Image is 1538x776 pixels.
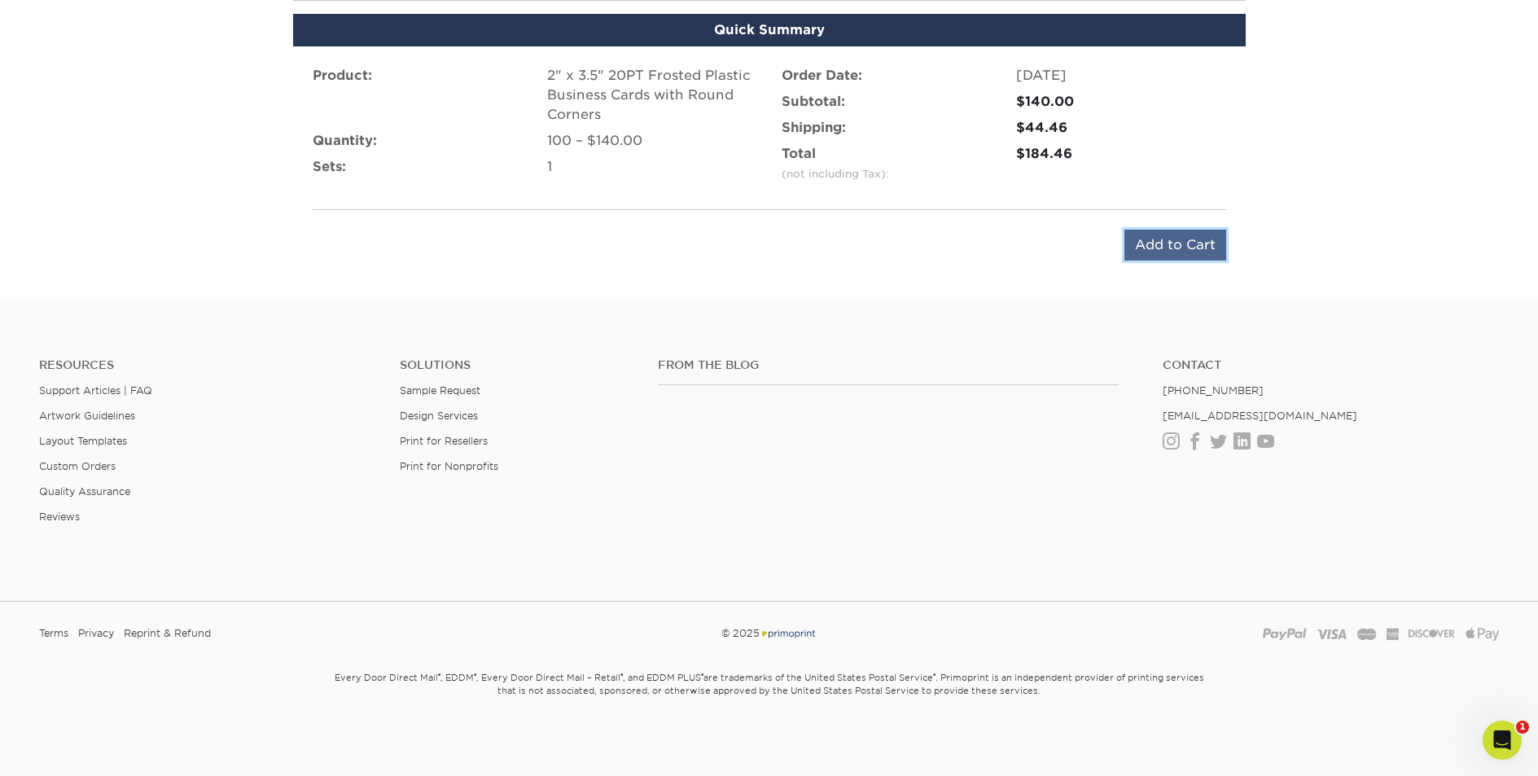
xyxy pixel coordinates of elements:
a: Sample Request [400,384,480,397]
div: $184.46 [1016,144,1226,164]
a: Print for Resellers [400,435,488,447]
a: Support Articles | FAQ [39,384,152,397]
a: Quality Assurance [39,485,130,498]
h4: From the Blog [658,358,1119,372]
a: Reprint & Refund [124,621,211,646]
sup: ® [620,672,623,680]
label: Quantity: [313,131,377,151]
small: Every Door Direct Mail , EDDM , Every Door Direct Mail – Retail , and EDDM PLUS are trademarks of... [293,665,1246,737]
a: Artwork Guidelines [39,410,135,422]
input: Add to Cart [1124,230,1226,261]
a: Reviews [39,511,80,523]
div: [DATE] [1016,66,1226,85]
iframe: Google Customer Reviews [4,726,138,770]
h4: Solutions [400,358,633,372]
sup: ® [438,672,440,680]
iframe: Intercom live chat [1483,721,1522,760]
div: $44.46 [1016,118,1226,138]
a: Contact [1163,358,1499,372]
label: Subtotal: [782,92,845,112]
a: Print for Nonprofits [400,460,498,472]
a: [PHONE_NUMBER] [1163,384,1264,397]
div: 100 – $140.00 [547,131,757,151]
a: [EMAIL_ADDRESS][DOMAIN_NAME] [1163,410,1357,422]
div: Quick Summary [293,14,1246,46]
a: Layout Templates [39,435,127,447]
small: (not including Tax): [782,168,889,180]
a: Privacy [78,621,114,646]
label: Total [782,144,889,183]
label: Sets: [313,157,346,177]
div: $140.00 [1016,92,1226,112]
span: 1 [1516,721,1529,734]
sup: ® [933,672,936,680]
img: Primoprint [760,627,817,639]
a: Terms [39,621,68,646]
div: 1 [547,157,757,177]
sup: ® [701,672,703,680]
label: Shipping: [782,118,846,138]
label: Product: [313,66,372,85]
a: Design Services [400,410,478,422]
div: 2" x 3.5" 20PT Frosted Plastic Business Cards with Round Corners [547,66,757,125]
div: © 2025 [522,621,1017,646]
label: Order Date: [782,66,862,85]
a: Custom Orders [39,460,116,472]
h4: Resources [39,358,375,372]
sup: ® [474,672,476,680]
